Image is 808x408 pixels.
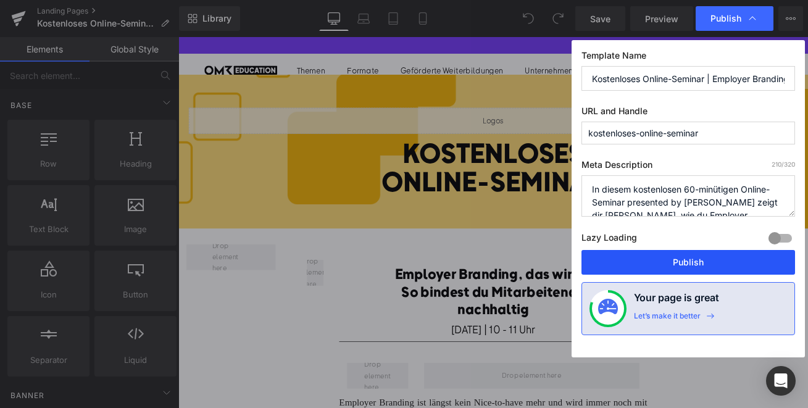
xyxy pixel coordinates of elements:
[411,33,512,45] a: Unternehmenslösungen
[772,160,795,168] span: /320
[598,299,618,318] img: onboarding-status.svg
[141,33,174,45] a: ThemenThemen
[634,290,719,311] h4: Your page is great
[264,33,385,45] a: Geförderte Weiterbildungen
[766,366,796,396] div: Open Intercom Messenger
[704,33,716,47] a: Warenkorb öffnen
[581,250,795,275] button: Publish
[634,311,701,327] div: Let’s make it better
[141,32,512,48] nav: Hauptmenü
[200,33,238,45] a: FormateFormate
[676,33,689,46] a: Suche
[581,175,795,217] textarea: In diesem kostenlosen 60-minütigen Online-Seminar presented by [PERSON_NAME] zeigt dir [PERSON_NA...
[581,159,795,175] label: Meta Description
[31,34,117,44] img: Omr_education_Logo
[581,106,795,122] label: URL and Handle
[323,339,423,354] font: [DATE] | 10 - 11 Uhr
[257,270,490,333] font: Employer Branding, das wirkt: So bindest du Mitarbeitende nachhaltig
[772,160,781,168] span: 210
[710,13,741,24] span: Publish
[581,230,637,250] label: Lazy Loading
[12,120,735,188] h1: KOSTENLOSES ONLINE-SEMINAR
[581,50,795,66] label: Template Name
